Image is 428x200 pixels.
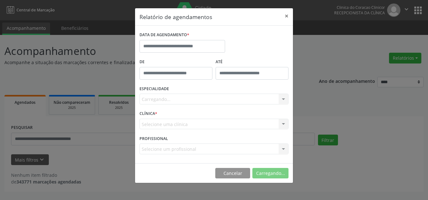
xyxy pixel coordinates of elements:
[139,84,169,94] label: ESPECIALIDADE
[139,30,189,40] label: DATA DE AGENDAMENTO
[252,168,289,179] button: Carregando...
[280,8,293,24] button: Close
[139,57,212,67] label: De
[139,134,168,143] label: PROFISSIONAL
[215,168,250,179] button: Cancelar
[139,13,212,21] h5: Relatório de agendamentos
[216,57,289,67] label: ATÉ
[139,109,157,119] label: CLÍNICA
